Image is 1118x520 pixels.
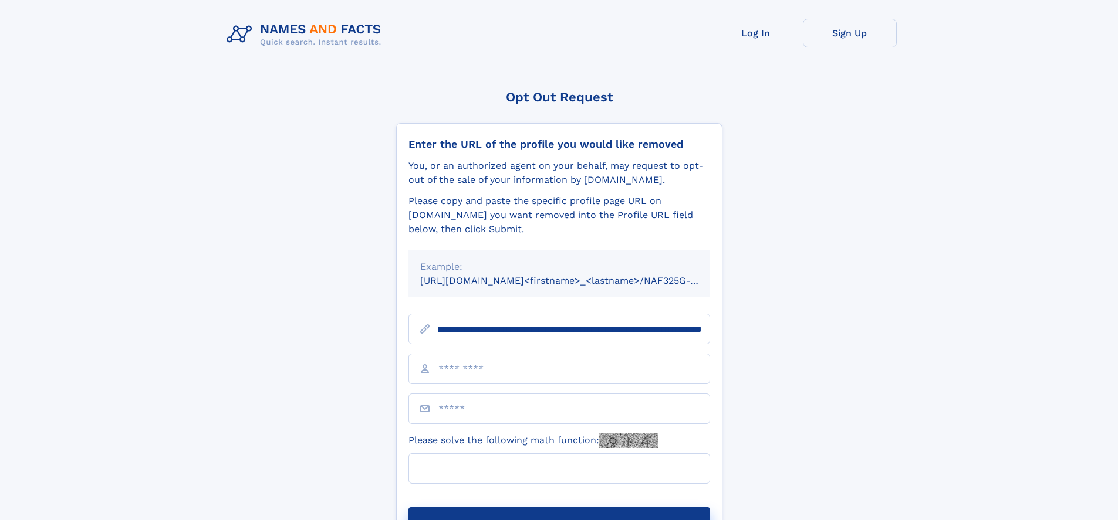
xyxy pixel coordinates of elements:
[408,194,710,236] div: Please copy and paste the specific profile page URL on [DOMAIN_NAME] you want removed into the Pr...
[408,433,658,448] label: Please solve the following math function:
[396,90,722,104] div: Opt Out Request
[803,19,897,47] a: Sign Up
[222,19,391,50] img: Logo Names and Facts
[420,275,732,286] small: [URL][DOMAIN_NAME]<firstname>_<lastname>/NAF325G-xxxxxxxx
[420,260,698,274] div: Example:
[408,159,710,187] div: You, or an authorized agent on your behalf, may request to opt-out of the sale of your informatio...
[709,19,803,47] a: Log In
[408,138,710,151] div: Enter the URL of the profile you would like removed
